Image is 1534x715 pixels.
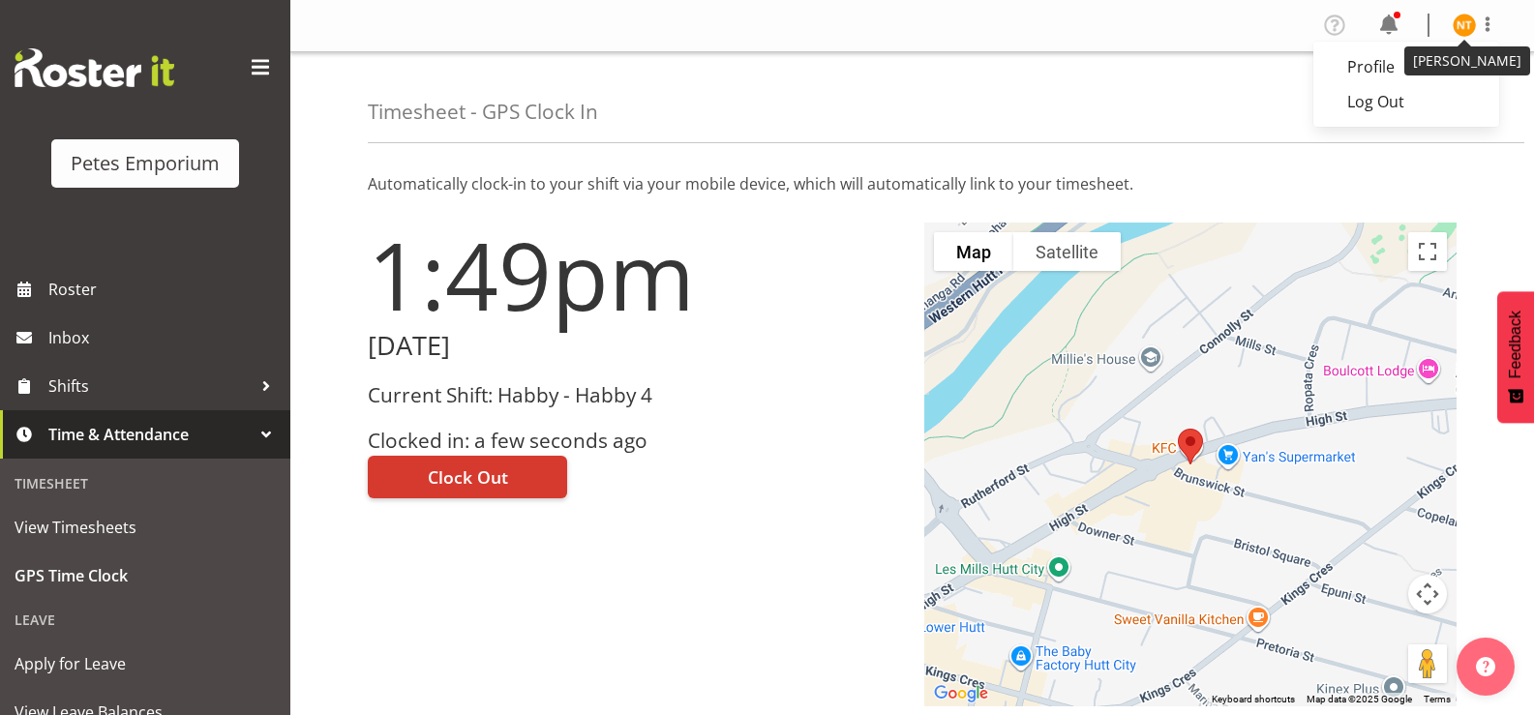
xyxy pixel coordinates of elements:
img: nicole-thomson8388.jpg [1453,14,1476,37]
a: Log Out [1313,84,1499,119]
button: Feedback - Show survey [1497,291,1534,423]
span: View Timesheets [15,513,276,542]
img: Google [929,681,993,706]
button: Map camera controls [1408,575,1447,613]
h1: 1:49pm [368,223,901,327]
span: GPS Time Clock [15,561,276,590]
div: Leave [5,600,286,640]
span: Apply for Leave [15,649,276,678]
h3: Clocked in: a few seconds ago [368,430,901,452]
button: Toggle fullscreen view [1408,232,1447,271]
a: View Timesheets [5,503,286,551]
span: Roster [48,275,281,304]
button: Keyboard shortcuts [1212,693,1295,706]
a: GPS Time Clock [5,551,286,600]
button: Show satellite imagery [1013,232,1121,271]
button: Clock Out [368,456,567,498]
a: Apply for Leave [5,640,286,688]
h4: Timesheet - GPS Clock In [368,101,598,123]
img: help-xxl-2.png [1476,657,1495,676]
img: Rosterit website logo [15,48,174,87]
button: Drag Pegman onto the map to open Street View [1408,644,1447,683]
div: Timesheet [5,463,286,503]
span: Map data ©2025 Google [1307,694,1412,704]
a: Terms (opens in new tab) [1424,694,1451,704]
a: Profile [1313,49,1499,84]
span: Feedback [1507,311,1524,378]
span: Clock Out [428,464,508,490]
p: Automatically clock-in to your shift via your mobile device, which will automatically link to you... [368,172,1457,195]
div: Petes Emporium [71,149,220,178]
h2: [DATE] [368,331,901,361]
a: Open this area in Google Maps (opens a new window) [929,681,993,706]
h3: Current Shift: Habby - Habby 4 [368,384,901,406]
span: Time & Attendance [48,420,252,449]
span: Shifts [48,372,252,401]
button: Show street map [934,232,1013,271]
span: Inbox [48,323,281,352]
